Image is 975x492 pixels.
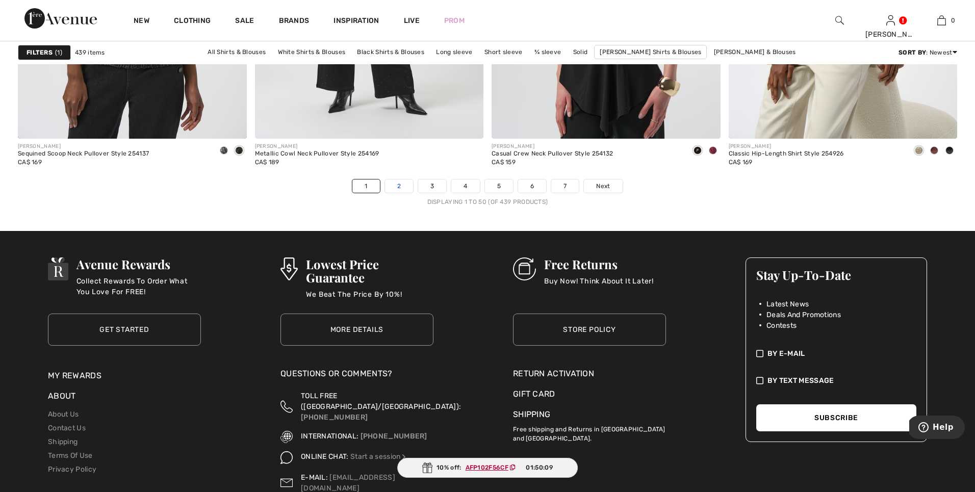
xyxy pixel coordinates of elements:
img: 1ère Avenue [24,8,97,29]
a: 5 [485,179,513,193]
a: 0 [916,14,966,27]
span: Deals And Promotions [766,309,841,320]
a: Live [404,15,420,26]
p: Collect Rewards To Order What You Love For FREE! [76,276,201,296]
img: search the website [835,14,844,27]
a: New [134,16,149,27]
div: Black [690,143,705,160]
img: Lowest Price Guarantee [280,257,298,280]
a: [PERSON_NAME] Shirts & Blouses [594,45,707,59]
a: Sign In [886,15,895,25]
ins: AFP102F56CF [466,464,508,471]
span: TOLL FREE ([GEOGRAPHIC_DATA]/[GEOGRAPHIC_DATA]): [301,392,461,411]
a: Sale [235,16,254,27]
span: Inspiration [333,16,379,27]
img: Avenue Rewards [48,257,68,280]
a: Gift Card [513,388,666,400]
button: Subscribe [756,404,916,431]
img: Gift.svg [422,462,432,473]
a: Start a session [350,452,408,461]
span: 0 [951,16,955,25]
strong: Sort By [899,49,926,56]
a: 2 [385,179,413,193]
div: Black [942,143,957,160]
a: Contact Us [48,424,86,432]
span: By Text Message [767,375,834,386]
a: 1 [352,179,379,193]
img: Online Chat [400,453,407,460]
h3: Free Returns [544,257,654,271]
a: Privacy Policy [48,465,96,474]
a: All Shirts & Blouses [202,45,271,59]
a: My Rewards [48,371,101,380]
a: More Details [280,314,433,346]
a: Terms Of Use [48,451,93,460]
img: check [756,348,763,359]
h3: Lowest Price Guarantee [306,257,433,284]
span: By E-mail [767,348,805,359]
nav: Page navigation [18,179,957,206]
a: Prom [444,15,465,26]
span: E-MAIL: [301,473,328,482]
a: Shipping [513,409,550,419]
a: Store Policy [513,314,666,346]
a: 7 [551,179,579,193]
a: 6 [518,179,546,193]
span: Latest News [766,299,809,309]
span: 1 [55,48,62,57]
div: Sequined Scoop Neck Pullover Style 254137 [18,150,149,158]
a: Next [584,179,622,193]
div: [PERSON_NAME] [255,143,379,150]
span: ONLINE CHAT: [301,452,349,461]
div: [PERSON_NAME] [729,143,844,150]
div: Black/Silver [216,143,232,160]
a: 4 [451,179,479,193]
a: Brands [279,16,310,27]
p: Buy Now! Think About It Later! [544,276,654,296]
div: 10% off: [397,458,578,478]
a: White Shirts & Blouses [273,45,351,59]
div: : Newest [899,48,957,57]
div: Merlot [705,143,721,160]
p: Free shipping and Returns in [GEOGRAPHIC_DATA] and [GEOGRAPHIC_DATA]. [513,421,666,443]
h3: Avenue Rewards [76,257,201,271]
div: [PERSON_NAME] [18,143,149,150]
img: check [756,375,763,386]
div: About [48,390,201,407]
a: [PERSON_NAME] & Blouses [709,45,801,59]
a: 3 [418,179,446,193]
div: Casual Crew Neck Pullover Style 254132 [492,150,613,158]
img: Free Returns [513,257,536,280]
span: Contests [766,320,797,331]
span: INTERNATIONAL: [301,432,358,441]
span: 439 items [75,48,105,57]
div: Deep cherry [927,143,942,160]
span: CA$ 189 [255,159,279,166]
div: Metallic Cowl Neck Pullover Style 254169 [255,150,379,158]
a: Clothing [174,16,211,27]
div: [PERSON_NAME] [865,29,915,40]
img: Online Chat [280,451,293,463]
span: CA$ 169 [729,159,753,166]
span: Next [596,182,610,191]
div: Fawn [911,143,927,160]
div: Questions or Comments? [280,368,433,385]
a: About Us [48,410,79,419]
a: Get Started [48,314,201,346]
strong: Filters [27,48,53,57]
div: [PERSON_NAME] [492,143,613,150]
span: CA$ 159 [492,159,516,166]
img: My Info [886,14,895,27]
div: Black/Black [232,143,247,160]
a: Solid [568,45,593,59]
img: International [280,431,293,443]
div: Classic Hip-Length Shirt Style 254926 [729,150,844,158]
a: Long sleeve [431,45,477,59]
a: Return Activation [513,368,666,380]
span: CA$ 169 [18,159,42,166]
img: My Bag [937,14,946,27]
